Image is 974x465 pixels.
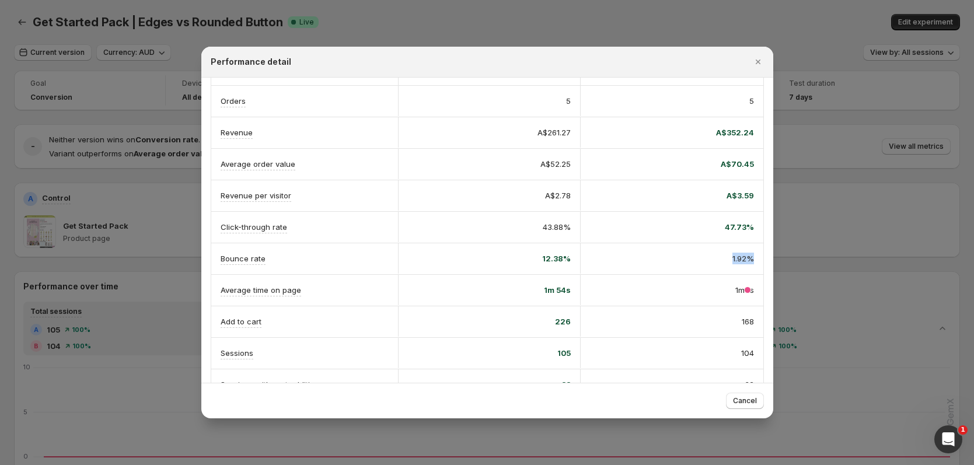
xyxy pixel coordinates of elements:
[221,284,301,296] p: Average time on page
[726,393,764,409] button: Cancel
[221,316,261,327] p: Add to cart
[561,379,571,390] span: 33
[732,253,754,264] span: 1.92%
[221,253,266,264] p: Bounce rate
[221,95,246,107] p: Orders
[727,190,754,201] span: A$3.59
[221,221,287,233] p: Click-through rate
[545,190,571,201] span: A$2.78
[725,221,754,233] span: 47.73%
[542,253,571,264] span: 12.38%
[221,127,253,138] p: Revenue
[716,127,754,138] span: A$352.24
[211,56,291,68] h2: Performance detail
[721,158,754,170] span: A$70.45
[733,396,757,405] span: Cancel
[221,190,291,201] p: Revenue per visitor
[750,54,766,70] button: Close
[221,158,295,170] p: Average order value
[742,316,754,327] span: 168
[749,95,754,107] span: 5
[544,284,571,296] span: 1m 54s
[741,347,754,359] span: 104
[540,158,571,170] span: A$52.25
[958,425,968,435] span: 1
[221,379,323,390] p: Sessions with cart additions
[735,284,754,296] span: 1m 1s
[555,316,571,327] span: 226
[221,347,253,359] p: Sessions
[537,127,571,138] span: A$261.27
[543,221,571,233] span: 43.88%
[557,347,571,359] span: 105
[745,379,754,390] span: 32
[566,95,571,107] span: 5
[934,425,962,453] iframe: Intercom live chat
